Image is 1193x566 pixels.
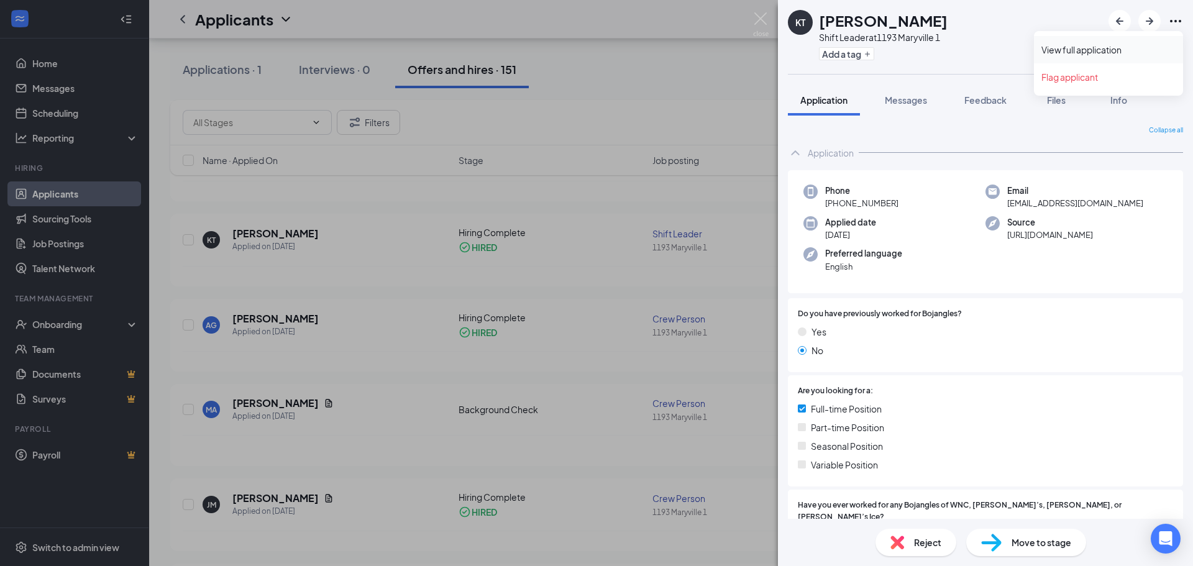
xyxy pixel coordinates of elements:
[825,197,898,209] span: [PHONE_NUMBER]
[819,31,948,43] div: Shift Leader at 1193 Maryville 1
[811,421,884,434] span: Part-time Position
[795,16,805,29] div: KT
[1047,94,1066,106] span: Files
[798,385,873,397] span: Are you looking for a:
[1041,43,1176,56] a: View full application
[1168,14,1183,29] svg: Ellipses
[1007,197,1143,209] span: [EMAIL_ADDRESS][DOMAIN_NAME]
[819,47,874,60] button: PlusAdd a tag
[1007,229,1093,241] span: [URL][DOMAIN_NAME]
[798,308,962,320] span: Do you have previously worked for Bojangles?
[885,94,927,106] span: Messages
[964,94,1007,106] span: Feedback
[788,145,803,160] svg: ChevronUp
[914,536,941,549] span: Reject
[1112,14,1127,29] svg: ArrowLeftNew
[1149,126,1183,135] span: Collapse all
[811,325,826,339] span: Yes
[811,439,883,453] span: Seasonal Position
[1138,10,1161,32] button: ArrowRight
[819,10,948,31] h1: [PERSON_NAME]
[811,402,882,416] span: Full-time Position
[825,216,876,229] span: Applied date
[1110,94,1127,106] span: Info
[825,247,902,260] span: Preferred language
[808,147,854,159] div: Application
[1142,14,1157,29] svg: ArrowRight
[800,94,848,106] span: Application
[811,458,878,472] span: Variable Position
[1108,10,1131,32] button: ArrowLeftNew
[825,229,876,241] span: [DATE]
[1151,524,1181,554] div: Open Intercom Messenger
[1007,185,1143,197] span: Email
[1007,216,1093,229] span: Source
[798,500,1173,523] span: Have you ever worked for any Bojangles of WNC, [PERSON_NAME]’s, [PERSON_NAME], or [PERSON_NAME]’s...
[825,260,902,273] span: English
[1012,536,1071,549] span: Move to stage
[864,50,871,58] svg: Plus
[825,185,898,197] span: Phone
[811,344,823,357] span: No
